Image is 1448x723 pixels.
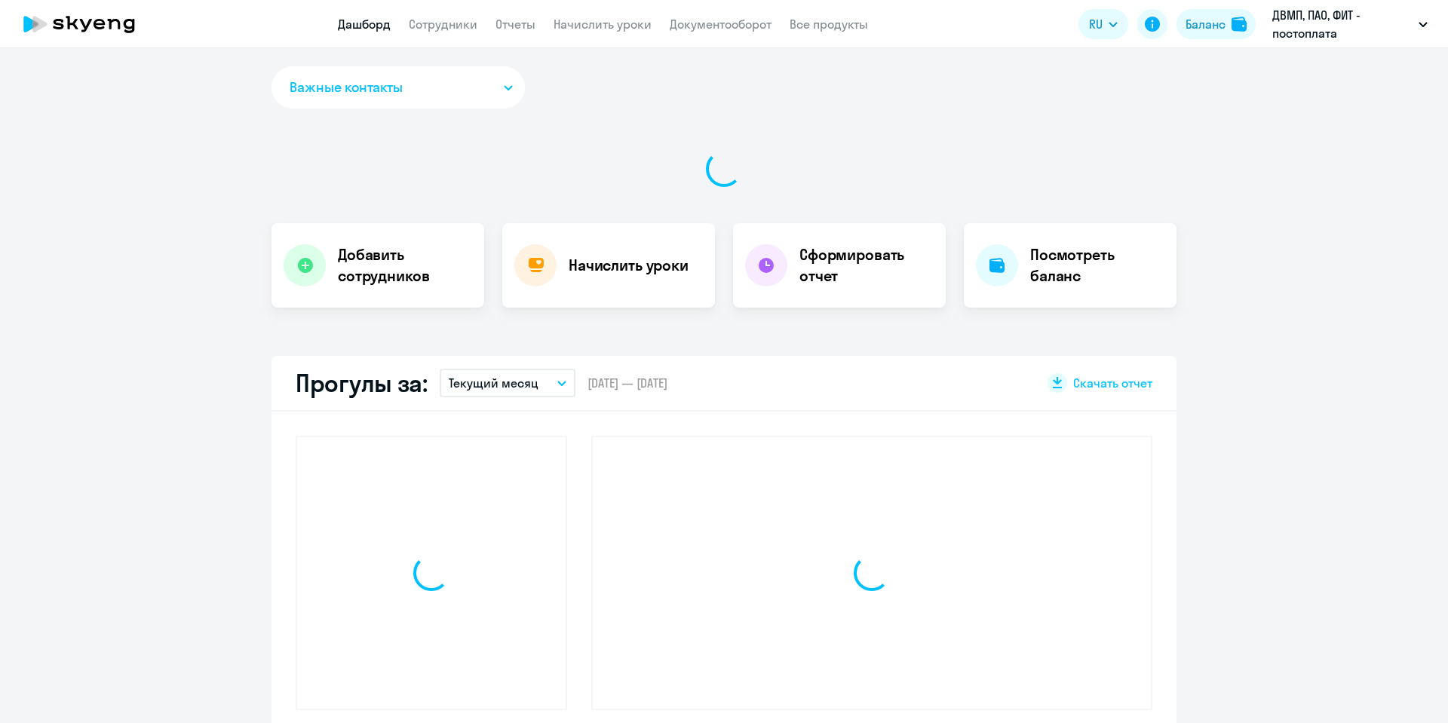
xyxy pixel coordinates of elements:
button: RU [1078,9,1128,39]
a: Начислить уроки [554,17,652,32]
span: Важные контакты [290,78,403,97]
span: Скачать отчет [1073,375,1152,391]
span: [DATE] — [DATE] [587,375,667,391]
div: Баланс [1186,15,1226,33]
h4: Посмотреть баланс [1030,244,1164,286]
span: RU [1089,15,1103,33]
a: Сотрудники [409,17,477,32]
img: balance [1232,17,1247,32]
button: Важные контакты [271,66,525,109]
button: Текущий месяц [440,369,575,397]
h4: Добавить сотрудников [338,244,472,286]
h4: Сформировать отчет [799,244,934,286]
h2: Прогулы за: [296,368,428,398]
a: Все продукты [790,17,868,32]
a: Документооборот [670,17,772,32]
h4: Начислить уроки [569,255,689,276]
p: Текущий месяц [449,374,538,392]
a: Отчеты [495,17,535,32]
p: ДВМП, ПАО, ФИТ - постоплата [1272,6,1413,42]
a: Дашборд [338,17,391,32]
button: ДВМП, ПАО, ФИТ - постоплата [1265,6,1435,42]
button: Балансbalance [1176,9,1256,39]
